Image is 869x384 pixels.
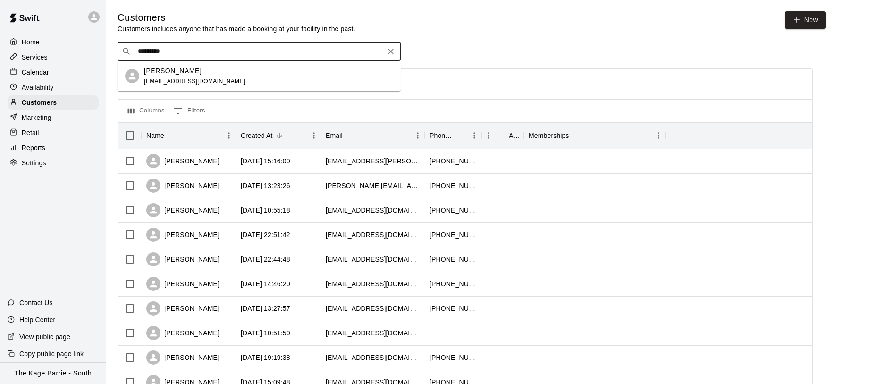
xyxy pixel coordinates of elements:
[22,143,45,153] p: Reports
[142,122,236,149] div: Name
[8,141,99,155] a: Reports
[785,11,826,29] a: New
[430,156,477,166] div: +19052528727
[8,50,99,64] a: Services
[651,128,666,143] button: Menu
[146,277,219,291] div: [PERSON_NAME]
[529,122,569,149] div: Memberships
[22,113,51,122] p: Marketing
[146,154,219,168] div: [PERSON_NAME]
[241,181,290,190] div: 2025-08-17 13:23:26
[8,111,99,125] a: Marketing
[430,230,477,239] div: +17053053005
[430,255,477,264] div: +12506618198
[569,129,582,142] button: Sort
[430,122,454,149] div: Phone Number
[8,80,99,94] a: Availability
[241,122,273,149] div: Created At
[146,179,219,193] div: [PERSON_NAME]
[8,65,99,79] a: Calendar
[146,228,219,242] div: [PERSON_NAME]
[146,350,219,365] div: [PERSON_NAME]
[326,122,343,149] div: Email
[8,95,99,110] a: Customers
[146,252,219,266] div: [PERSON_NAME]
[222,128,236,143] button: Menu
[8,156,99,170] a: Settings
[22,128,39,137] p: Retail
[481,128,496,143] button: Menu
[430,353,477,362] div: +17058907990
[22,68,49,77] p: Calendar
[146,326,219,340] div: [PERSON_NAME]
[241,279,290,289] div: 2025-08-16 14:46:20
[425,122,481,149] div: Phone Number
[19,315,55,324] p: Help Center
[241,255,290,264] div: 2025-08-16 22:44:48
[307,128,321,143] button: Menu
[22,83,54,92] p: Availability
[241,205,290,215] div: 2025-08-17 10:55:18
[126,103,167,119] button: Select columns
[430,304,477,313] div: +16474614392
[326,205,420,215] div: antoniobolivar@hotmail.com
[146,301,219,316] div: [PERSON_NAME]
[326,279,420,289] div: jasielperaz048@gmail.com
[125,69,139,83] div: tristan desrochers
[454,129,467,142] button: Sort
[481,122,524,149] div: Age
[326,156,420,166] div: dylancrandles@rogers.com
[430,181,477,190] div: +14166291885
[430,205,477,215] div: +16478608900
[326,328,420,338] div: shaymoore9@hotmail.com
[241,156,290,166] div: 2025-08-17 15:16:00
[15,368,92,378] p: The Kage Barrie - South
[326,230,420,239] div: dwl_3@msn.com
[467,128,481,143] button: Menu
[273,129,286,142] button: Sort
[22,98,57,107] p: Customers
[411,128,425,143] button: Menu
[524,122,666,149] div: Memberships
[496,129,509,142] button: Sort
[236,122,321,149] div: Created At
[19,332,70,341] p: View public page
[509,122,519,149] div: Age
[321,122,425,149] div: Email
[384,45,397,58] button: Clear
[146,122,164,149] div: Name
[326,255,420,264] div: ambranch31@hotmail.com
[164,129,177,142] button: Sort
[144,78,245,85] span: [EMAIL_ADDRESS][DOMAIN_NAME]
[22,52,48,62] p: Services
[326,181,420,190] div: keriann.shang@gmail.com
[326,353,420,362] div: ccbreedon@gmail.com
[326,304,420,313] div: quasarrgames@gmail.com
[241,328,290,338] div: 2025-08-16 10:51:50
[118,24,355,34] p: Customers includes anyone that has made a booking at your facility in the past.
[8,35,99,49] a: Home
[8,126,99,140] a: Retail
[430,279,477,289] div: +19059553116
[343,129,356,142] button: Sort
[146,203,219,217] div: [PERSON_NAME]
[19,298,53,307] p: Contact Us
[22,37,40,47] p: Home
[144,66,202,76] p: [PERSON_NAME]
[241,353,290,362] div: 2025-08-15 19:19:38
[171,103,208,119] button: Show filters
[19,349,84,358] p: Copy public page link
[118,42,401,61] div: Search customers by name or email
[241,304,290,313] div: 2025-08-16 13:27:57
[118,11,355,24] h5: Customers
[22,158,46,168] p: Settings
